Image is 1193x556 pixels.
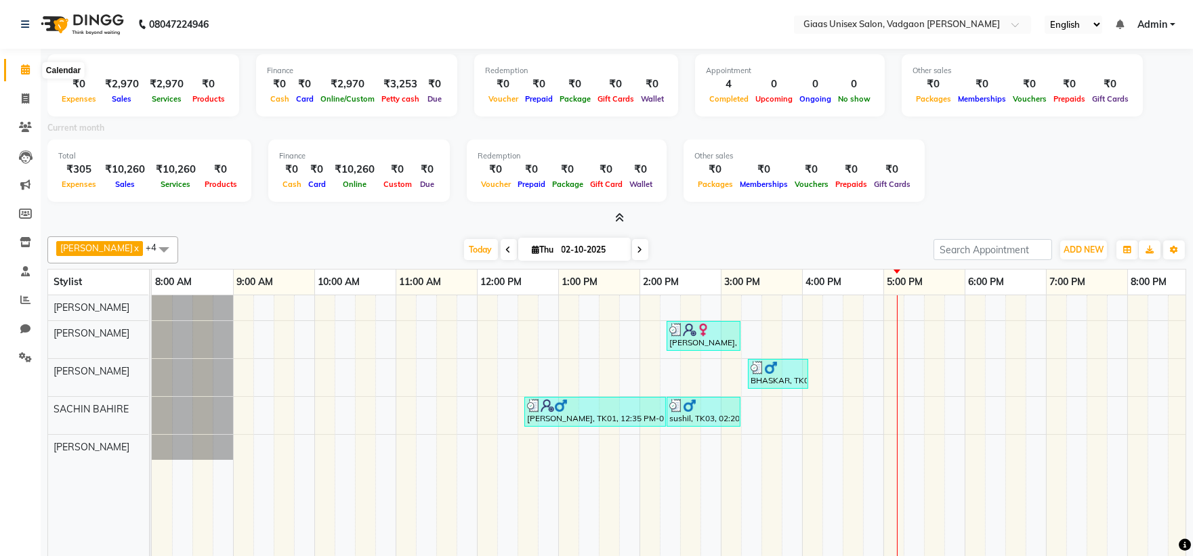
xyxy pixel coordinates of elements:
[58,150,240,162] div: Total
[558,240,625,260] input: 2025-10-02
[54,276,82,288] span: Stylist
[965,272,1008,292] a: 6:00 PM
[279,179,305,189] span: Cash
[832,162,871,177] div: ₹0
[871,179,914,189] span: Gift Cards
[1060,240,1107,259] button: ADD NEW
[736,162,791,177] div: ₹0
[1089,94,1132,104] span: Gift Cards
[706,94,752,104] span: Completed
[637,77,667,92] div: ₹0
[736,179,791,189] span: Memberships
[796,77,835,92] div: 0
[1009,77,1050,92] div: ₹0
[54,301,129,314] span: [PERSON_NAME]
[514,162,549,177] div: ₹0
[267,77,293,92] div: ₹0
[54,327,129,339] span: [PERSON_NAME]
[315,272,364,292] a: 10:00 AM
[189,94,228,104] span: Products
[934,239,1052,260] input: Search Appointment
[791,179,832,189] span: Vouchers
[100,162,150,177] div: ₹10,260
[749,361,807,387] div: BHASKAR, TK04, 03:20 PM-04:05 PM, Nashi Hair spa ([DEMOGRAPHIC_DATA]),[PERSON_NAME] trim / shaving
[478,162,514,177] div: ₹0
[201,179,240,189] span: Products
[305,179,329,189] span: Card
[144,77,189,92] div: ₹2,970
[58,77,100,92] div: ₹0
[485,94,522,104] span: Voucher
[478,150,656,162] div: Redemption
[201,162,240,177] div: ₹0
[668,323,739,349] div: [PERSON_NAME], TK02, 02:20 PM-03:15 PM, [DEMOGRAPHIC_DATA] Hair cut by master stylist,[DEMOGRAPHI...
[835,77,874,92] div: 0
[423,77,446,92] div: ₹0
[54,365,129,377] span: [PERSON_NAME]
[668,399,739,425] div: sushil, TK03, 02:20 PM-03:15 PM, [DEMOGRAPHIC_DATA] Haircut by master stylist,[PERSON_NAME] trim ...
[559,272,602,292] a: 1:00 PM
[54,403,129,415] span: SACHIN BAHIRE
[396,272,445,292] a: 11:00 AM
[267,94,293,104] span: Cash
[1050,94,1089,104] span: Prepaids
[109,94,135,104] span: Sales
[415,162,439,177] div: ₹0
[189,77,228,92] div: ₹0
[594,94,637,104] span: Gift Cards
[1050,77,1089,92] div: ₹0
[58,179,100,189] span: Expenses
[152,272,195,292] a: 8:00 AM
[556,94,594,104] span: Package
[529,244,558,255] span: Thu
[694,150,914,162] div: Other sales
[752,94,796,104] span: Upcoming
[378,94,423,104] span: Petty cash
[721,272,764,292] a: 3:00 PM
[317,94,378,104] span: Online/Custom
[832,179,871,189] span: Prepaids
[1128,272,1171,292] a: 8:00 PM
[150,162,201,177] div: ₹10,260
[626,162,656,177] div: ₹0
[464,239,498,260] span: Today
[47,122,104,134] label: Current month
[835,94,874,104] span: No show
[43,62,84,79] div: Calendar
[514,179,549,189] span: Prepaid
[329,162,380,177] div: ₹10,260
[146,242,167,253] span: +4
[424,94,445,104] span: Due
[803,272,845,292] a: 4:00 PM
[54,441,129,453] span: [PERSON_NAME]
[955,77,1009,92] div: ₹0
[35,5,127,43] img: logo
[796,94,835,104] span: Ongoing
[955,94,1009,104] span: Memberships
[913,94,955,104] span: Packages
[1009,94,1050,104] span: Vouchers
[339,179,370,189] span: Online
[112,179,138,189] span: Sales
[485,65,667,77] div: Redemption
[417,179,438,189] span: Due
[1064,244,1104,255] span: ADD NEW
[556,77,594,92] div: ₹0
[380,162,415,177] div: ₹0
[522,94,556,104] span: Prepaid
[526,399,665,425] div: [PERSON_NAME], TK01, 12:35 PM-02:20 PM, Colour for [DEMOGRAPHIC_DATA] global colour,Colour for [D...
[267,65,446,77] div: Finance
[913,65,1132,77] div: Other sales
[478,272,526,292] a: 12:00 PM
[485,77,522,92] div: ₹0
[1089,77,1132,92] div: ₹0
[1047,272,1089,292] a: 7:00 PM
[100,77,144,92] div: ₹2,970
[752,77,796,92] div: 0
[791,162,832,177] div: ₹0
[549,162,587,177] div: ₹0
[871,162,914,177] div: ₹0
[380,179,415,189] span: Custom
[279,162,305,177] div: ₹0
[706,77,752,92] div: 4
